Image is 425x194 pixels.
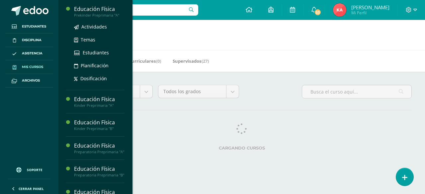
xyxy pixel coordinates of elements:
span: Planificación [81,62,109,69]
span: [PERSON_NAME] [351,4,389,11]
a: Educación FísicaPreparatoria Preprimaria "B" [74,165,125,177]
span: 53 [314,9,321,16]
a: Educación FísicaPreparatoria Preprimaria "A" [74,142,125,154]
a: Actividades [74,23,125,31]
div: Preparatoria Preprimaria "B" [74,173,125,177]
div: Educación Física [74,5,125,13]
div: Prekinder Preprimaria "A" [74,13,125,18]
span: Temas [81,36,95,43]
span: Archivos [22,78,40,83]
span: Dosificación [80,75,107,82]
a: Mis cursos [5,60,53,74]
a: Asistencia [5,47,53,61]
a: Estudiantes [5,20,53,33]
span: Asistencia [22,51,42,56]
span: (0) [156,58,161,64]
span: Todos los grados [163,85,221,98]
label: Cargando cursos [72,146,412,151]
div: Educación Física [74,165,125,173]
span: Mis cursos [22,64,43,70]
a: Archivos [5,74,53,88]
span: Estudiantes [83,49,109,56]
a: Educación FísicaKinder Preprimaria "B" [74,119,125,131]
img: 055b641256edc27d9aba05c5e4c57ff6.png [333,3,346,17]
span: Soporte [27,167,42,172]
input: Busca el curso aquí... [302,85,411,98]
span: Actividades [81,24,107,30]
a: Soporte [8,161,50,177]
div: Educación Física [74,142,125,150]
a: Educación FísicaPrekinder Preprimaria "A" [74,5,125,18]
a: Estudiantes [74,49,125,56]
a: Supervisados(27) [173,56,209,66]
span: (27) [202,58,209,64]
div: Preparatoria Preprimaria "A" [74,150,125,154]
span: Mi Perfil [351,10,389,16]
span: Estudiantes [22,24,46,29]
div: Educación Física [74,119,125,126]
span: Cerrar panel [19,186,44,191]
a: Mis Extracurriculares(0) [109,56,161,66]
span: Disciplina [22,37,42,43]
div: Kinder Preprimaria "B" [74,126,125,131]
a: Educación FísicaKinder Preprimaria "A" [74,96,125,108]
div: Educación Física [74,96,125,103]
a: Disciplina [5,33,53,47]
a: Todos los grados [158,85,239,98]
a: Dosificación [74,75,125,82]
a: Planificación [74,62,125,69]
div: Kinder Preprimaria "A" [74,103,125,108]
a: Temas [74,36,125,43]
